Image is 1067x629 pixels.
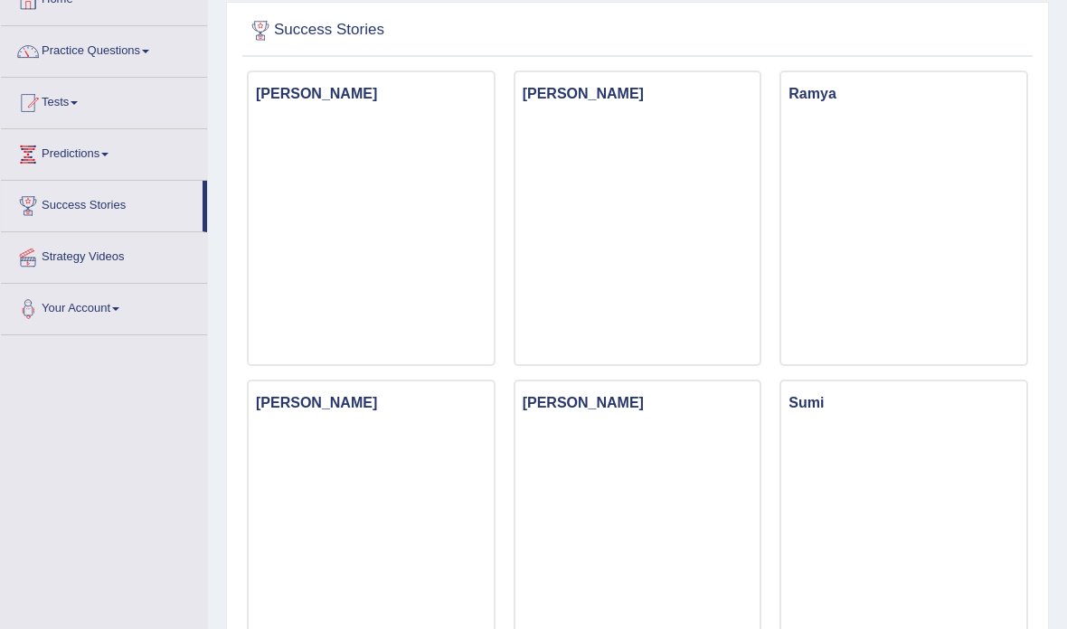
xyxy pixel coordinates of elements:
h3: [PERSON_NAME] [249,81,494,107]
h2: Success Stories [247,17,732,44]
a: Strategy Videos [1,232,207,277]
h3: [PERSON_NAME] [249,390,494,416]
a: Your Account [1,284,207,329]
h3: Ramya [781,81,1026,107]
h3: [PERSON_NAME] [515,390,760,416]
h3: Sumi [781,390,1026,416]
h3: [PERSON_NAME] [515,81,760,107]
a: Tests [1,78,207,123]
a: Success Stories [1,181,203,226]
a: Practice Questions [1,26,207,71]
a: Predictions [1,129,207,174]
